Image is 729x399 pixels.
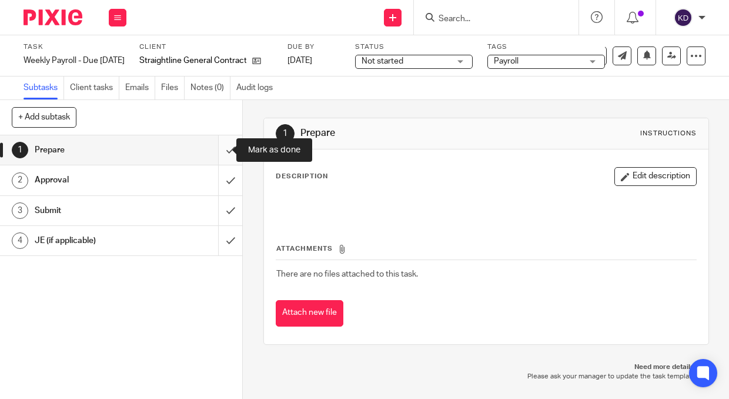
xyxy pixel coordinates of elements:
[24,55,125,66] div: Weekly Payroll - Due Monday
[487,42,605,52] label: Tags
[640,129,697,138] div: Instructions
[139,55,246,66] p: Straightline General Contracting
[35,171,149,189] h1: Approval
[12,202,28,219] div: 3
[35,202,149,220] h1: Submit
[276,245,333,252] span: Attachments
[24,9,82,25] img: Pixie
[161,77,185,99] a: Files
[362,57,403,65] span: Not started
[236,77,279,99] a: Audit logs
[139,42,273,52] label: Client
[494,57,519,65] span: Payroll
[12,232,28,249] div: 4
[24,55,125,66] div: Weekly Payroll - Due [DATE]
[674,8,693,27] img: svg%3E
[70,77,119,99] a: Client tasks
[355,42,473,52] label: Status
[287,42,340,52] label: Due by
[125,77,155,99] a: Emails
[12,107,76,127] button: + Add subtask
[12,142,28,158] div: 1
[276,172,328,181] p: Description
[276,270,418,278] span: There are no files attached to this task.
[287,56,312,65] span: [DATE]
[35,232,149,250] h1: JE (if applicable)
[24,42,125,52] label: Task
[437,14,543,25] input: Search
[275,363,697,372] p: Need more details?
[614,167,697,186] button: Edit description
[12,172,28,189] div: 2
[276,124,295,143] div: 1
[275,372,697,381] p: Please ask your manager to update the task template.
[24,77,64,99] a: Subtasks
[35,141,149,159] h1: Prepare
[190,77,230,99] a: Notes (0)
[300,127,511,139] h1: Prepare
[276,300,343,327] button: Attach new file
